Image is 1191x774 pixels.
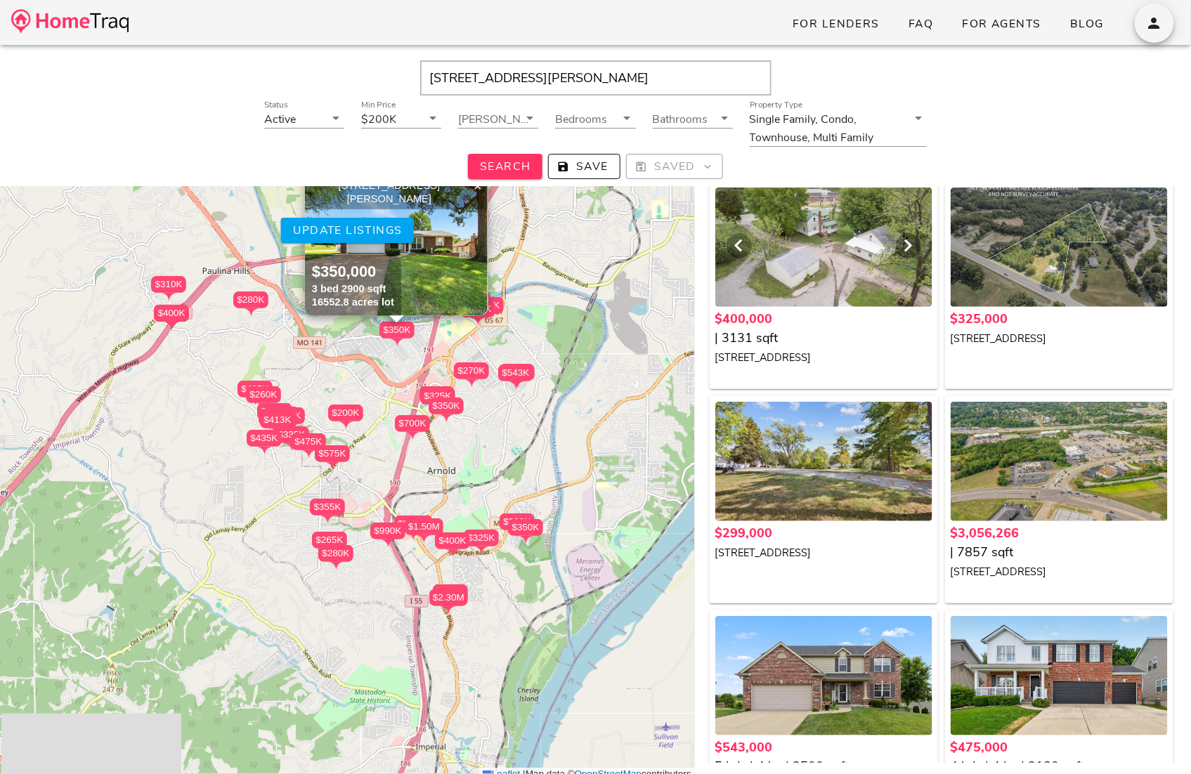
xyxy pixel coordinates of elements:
[715,310,932,367] a: $400,000 | 3131 sqft [STREET_ADDRESS]
[715,524,932,543] div: $299,000
[500,513,535,530] div: $330K
[951,543,1168,562] div: | 7857 sqft
[329,562,344,570] img: triPin.png
[441,606,456,614] img: triPin.png
[395,415,430,440] div: $700K
[233,291,268,316] div: $280K
[247,430,282,454] div: $435K
[246,386,281,403] div: $260K
[458,110,538,128] div: [PERSON_NAME]
[154,305,189,329] div: $400K
[270,407,305,432] div: $450K
[500,364,535,388] div: $525K
[429,589,468,606] div: $2.30M
[257,403,292,420] div: $436K
[638,159,711,174] span: Saved
[474,546,489,554] img: triPin.png
[435,532,470,549] div: $400K
[260,412,295,436] div: $413K
[405,518,443,543] div: $1.50M
[715,546,812,560] small: [STREET_ADDRESS]
[301,450,316,458] img: triPin.png
[715,350,812,365] small: [STREET_ADDRESS]
[433,584,468,609] div: $210K
[727,233,752,258] button: Previous visual
[468,154,542,179] button: Search
[464,379,479,387] img: triPin.png
[814,131,874,144] div: Multi Family
[750,131,811,144] div: Townhouse,
[464,530,499,546] div: $325K
[310,499,345,516] div: $355K
[715,738,932,757] div: $543,000
[908,16,934,32] span: FAQ
[154,305,189,322] div: $400K
[548,154,620,179] button: Save
[951,524,1168,581] a: $3,056,266 | 7857 sqft [STREET_ADDRESS]
[379,322,415,339] div: $350K
[500,364,535,381] div: $525K
[433,584,468,601] div: $210K
[260,410,295,427] div: $455K
[653,110,733,128] div: Bathrooms
[509,381,523,389] img: triPin.png
[500,513,535,538] div: $330K
[1058,11,1115,37] a: Blog
[750,110,928,146] div: Property TypeSingle Family,Condo,Townhouse,Multi Family
[445,549,460,557] img: triPin.png
[339,421,353,429] img: triPin.png
[325,462,340,470] img: triPin.png
[328,405,363,429] div: $200K
[262,411,297,435] div: $428K
[379,322,415,346] div: $350K
[750,113,819,126] div: Single Family,
[390,339,405,346] img: triPin.png
[498,365,533,381] div: $543K
[715,329,932,348] div: | 3131 sqft
[962,16,1041,32] span: For Agents
[305,176,488,316] img: 1.jpg
[474,178,482,194] span: ×
[361,110,441,128] div: Min Price$200K
[370,523,405,547] div: $990K
[237,381,273,398] div: $495K
[274,426,309,451] div: $335K
[454,362,489,387] div: $270K
[454,362,489,379] div: $270K
[417,535,431,543] img: triPin.png
[11,9,129,34] img: desktop-logo.34a1112.png
[262,411,297,428] div: $428K
[281,218,413,243] button: Update listings
[259,409,294,426] div: $465K
[750,100,802,110] label: Property Type
[291,433,326,458] div: $475K
[435,532,470,557] div: $400K
[370,523,405,539] div: $990K
[519,536,533,544] img: triPin.png
[291,433,326,450] div: $475K
[305,176,488,316] a: [STREET_ADDRESS][PERSON_NAME] $350,000 3 bed 2900 sqft 16552.8 acres lot
[361,100,396,110] label: Min Price
[792,16,880,32] span: For Lenders
[1121,707,1191,774] iframe: Chat Widget
[439,414,454,422] img: triPin.png
[896,233,921,258] button: Next visual
[260,410,295,435] div: $455K
[897,11,945,37] a: FAQ
[419,386,455,411] div: $325K
[237,381,273,405] div: $495K
[264,100,288,110] label: Status
[405,432,420,440] img: triPin.png
[395,415,430,432] div: $700K
[312,532,347,549] div: $265K
[328,405,363,421] div: $200K
[257,447,272,454] img: triPin.png
[315,445,350,462] div: $575K
[715,310,932,329] div: $400,000
[471,317,486,325] img: triPin.png
[460,301,495,325] div: $275K
[264,113,296,126] div: Active
[508,519,543,544] div: $350K
[821,113,857,126] div: Condo,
